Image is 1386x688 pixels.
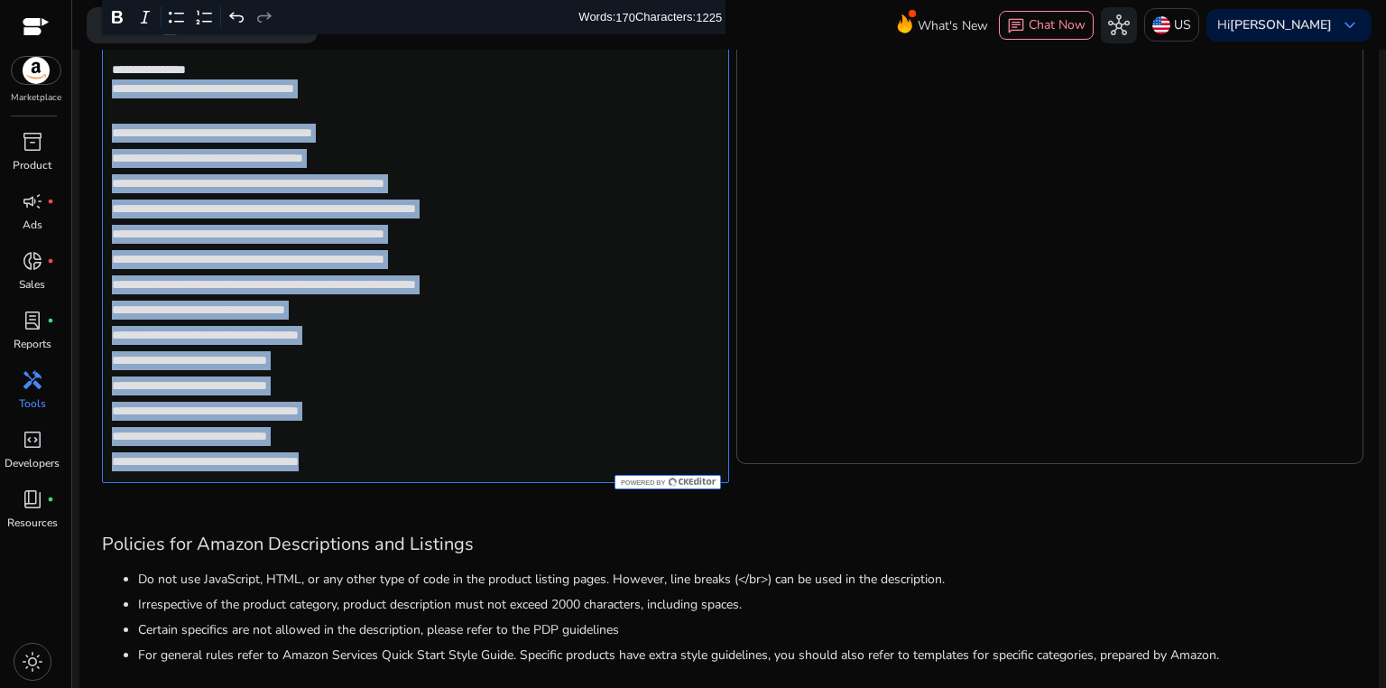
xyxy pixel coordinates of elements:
p: Reports [14,336,51,352]
b: [PERSON_NAME] [1230,16,1332,33]
span: inventory_2 [22,131,43,153]
div: Words: Characters: [578,6,722,29]
button: hub [1101,7,1137,43]
p: Sales [19,276,45,293]
span: fiber_manual_record [47,317,54,324]
label: 1225 [696,10,722,23]
li: Certain specifics are not allowed in the description, please refer to the PDP guidelines [138,620,1356,639]
li: Irrespective of the product category, product description must not exceed 2000 characters, includ... [138,595,1356,614]
p: Product [13,157,51,173]
p: Developers [5,455,60,471]
span: campaign [22,191,43,212]
img: us.svg [1152,16,1170,34]
p: Hi [1217,19,1332,32]
span: fiber_manual_record [47,257,54,265]
img: amazon.svg [12,57,60,84]
span: light_mode [22,651,43,673]
label: 170 [615,10,635,23]
span: book_4 [22,488,43,510]
span: donut_small [22,250,43,272]
span: Powered by [619,479,665,487]
span: What's New [918,10,988,42]
li: For general rules refer to Amazon Services Quick Start Style Guide. Specific products have extra ... [138,646,1356,665]
span: fiber_manual_record [47,198,54,205]
span: code_blocks [22,429,43,451]
p: Tools [19,395,46,412]
li: Do not use JavaScript, HTML, or any other type of code in the product listing pages. However, lin... [138,570,1356,589]
h3: Policies for Amazon Descriptions and Listings [102,534,1356,555]
span: handyman [22,369,43,391]
span: search [101,14,123,36]
span: hub [1108,14,1130,36]
p: Marketplace [11,91,61,105]
span: chat [1007,17,1025,35]
p: Ads [23,217,42,233]
button: chatChat Now [999,11,1094,40]
span: Chat Now [1029,16,1086,33]
span: fiber_manual_record [47,496,54,503]
span: lab_profile [22,310,43,331]
span: keyboard_arrow_down [1339,14,1361,36]
p: Resources [7,515,58,531]
p: US [1174,9,1191,41]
